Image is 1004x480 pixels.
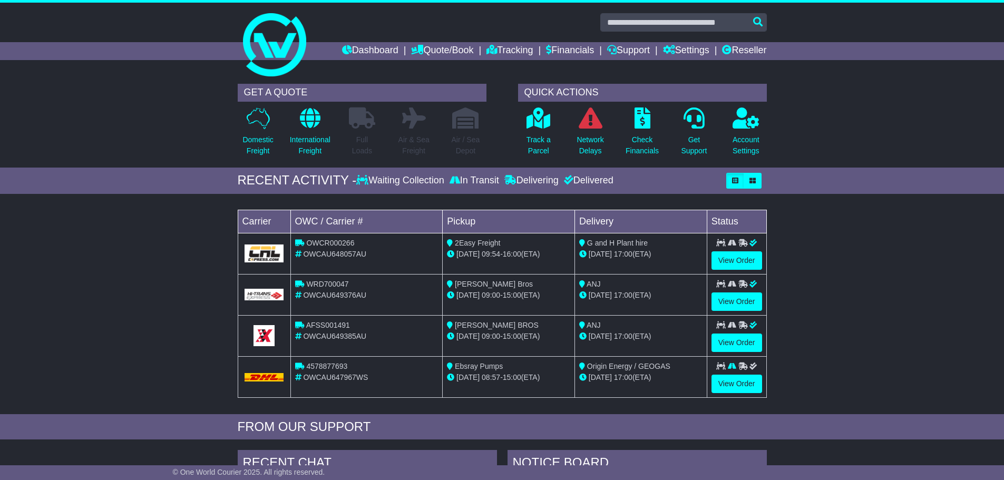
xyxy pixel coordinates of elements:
[303,373,368,381] span: OWCAU647967WS
[614,332,632,340] span: 17:00
[503,373,521,381] span: 15:00
[589,332,612,340] span: [DATE]
[482,250,500,258] span: 09:54
[447,175,502,187] div: In Transit
[289,107,331,162] a: InternationalFreight
[456,373,480,381] span: [DATE]
[579,331,703,342] div: (ETA)
[711,375,762,393] a: View Order
[579,290,703,301] div: (ETA)
[482,291,500,299] span: 09:00
[732,107,760,162] a: AccountSettings
[587,239,648,247] span: G and H Plant hire
[508,450,767,478] div: NOTICE BOARD
[614,250,632,258] span: 17:00
[587,362,670,370] span: Origin Energy / GEOGAS
[447,249,570,260] div: - (ETA)
[711,334,762,352] a: View Order
[306,362,347,370] span: 4578877693
[306,280,348,288] span: WRD700047
[242,107,274,162] a: DomesticFreight
[455,321,539,329] span: [PERSON_NAME] BROS
[503,332,521,340] span: 15:00
[342,42,398,60] a: Dashboard
[245,244,284,262] img: GetCarrierServiceLogo
[303,250,366,258] span: OWCAU648057AU
[711,292,762,311] a: View Order
[411,42,473,60] a: Quote/Book
[587,280,600,288] span: ANJ
[452,134,480,156] p: Air / Sea Depot
[486,42,533,60] a: Tracking
[527,134,551,156] p: Track a Parcel
[561,175,613,187] div: Delivered
[589,291,612,299] span: [DATE]
[526,107,551,162] a: Track aParcel
[518,84,767,102] div: QUICK ACTIONS
[502,175,561,187] div: Delivering
[447,290,570,301] div: - (ETA)
[349,134,375,156] p: Full Loads
[455,362,503,370] span: Ebsray Pumps
[576,107,604,162] a: NetworkDelays
[245,373,284,381] img: DHL.png
[456,250,480,258] span: [DATE]
[722,42,766,60] a: Reseller
[733,134,759,156] p: Account Settings
[254,325,275,346] img: GetCarrierServiceLogo
[663,42,709,60] a: Settings
[238,210,290,233] td: Carrier
[443,210,575,233] td: Pickup
[173,468,325,476] span: © One World Courier 2025. All rights reserved.
[574,210,707,233] td: Delivery
[711,251,762,270] a: View Order
[356,175,446,187] div: Waiting Collection
[579,372,703,383] div: (ETA)
[303,332,366,340] span: OWCAU649385AU
[503,291,521,299] span: 15:00
[306,239,354,247] span: OWCR000266
[625,107,659,162] a: CheckFinancials
[456,291,480,299] span: [DATE]
[681,134,707,156] p: Get Support
[456,332,480,340] span: [DATE]
[238,419,767,435] div: FROM OUR SUPPORT
[238,450,497,478] div: RECENT CHAT
[614,373,632,381] span: 17:00
[238,173,357,188] div: RECENT ACTIVITY -
[707,210,766,233] td: Status
[447,372,570,383] div: - (ETA)
[587,321,600,329] span: ANJ
[447,331,570,342] div: - (ETA)
[482,332,500,340] span: 09:00
[238,84,486,102] div: GET A QUOTE
[579,249,703,260] div: (ETA)
[680,107,707,162] a: GetSupport
[607,42,650,60] a: Support
[455,239,500,247] span: 2Easy Freight
[290,210,443,233] td: OWC / Carrier #
[589,373,612,381] span: [DATE]
[577,134,603,156] p: Network Delays
[589,250,612,258] span: [DATE]
[503,250,521,258] span: 16:00
[398,134,430,156] p: Air & Sea Freight
[546,42,594,60] a: Financials
[455,280,533,288] span: [PERSON_NAME] Bros
[614,291,632,299] span: 17:00
[242,134,273,156] p: Domestic Freight
[303,291,366,299] span: OWCAU649376AU
[245,289,284,300] img: GetCarrierServiceLogo
[482,373,500,381] span: 08:57
[306,321,350,329] span: AFSS001491
[626,134,659,156] p: Check Financials
[290,134,330,156] p: International Freight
